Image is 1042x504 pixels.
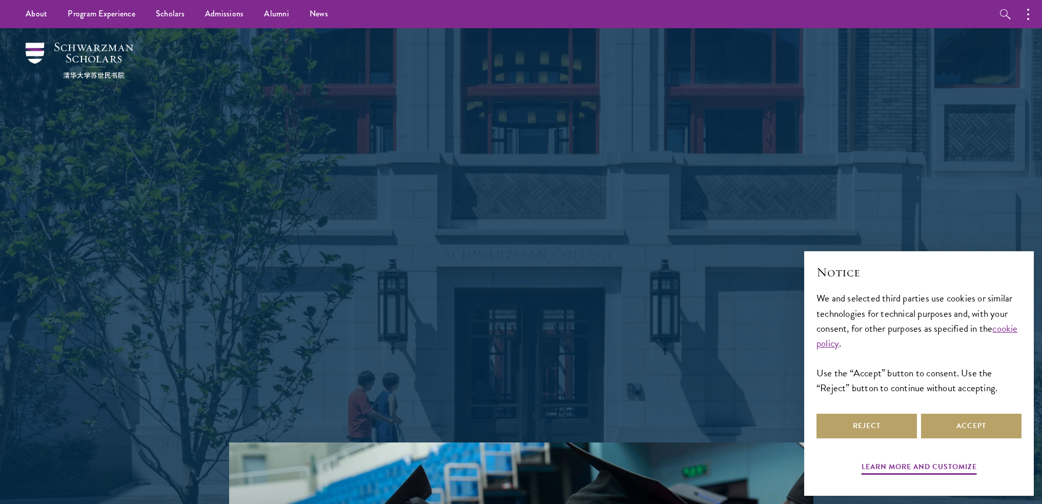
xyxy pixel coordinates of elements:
button: Reject [816,414,917,438]
button: Learn more and customize [862,460,977,476]
h2: Notice [816,264,1021,281]
img: Schwarzman Scholars [26,43,133,78]
a: cookie policy [816,321,1018,351]
div: We and selected third parties use cookies or similar technologies for technical purposes and, wit... [816,291,1021,395]
button: Accept [921,414,1021,438]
